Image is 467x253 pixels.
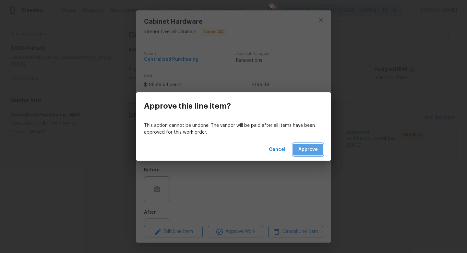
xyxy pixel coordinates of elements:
button: Approve [293,144,323,156]
button: Cancel [266,144,288,156]
h3: Approve this line item? [144,101,231,111]
span: Cancel [269,146,285,154]
p: This action cannot be undone. The vendor will be paid after all items have been approved for this... [144,122,323,136]
span: Approve [298,146,318,154]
